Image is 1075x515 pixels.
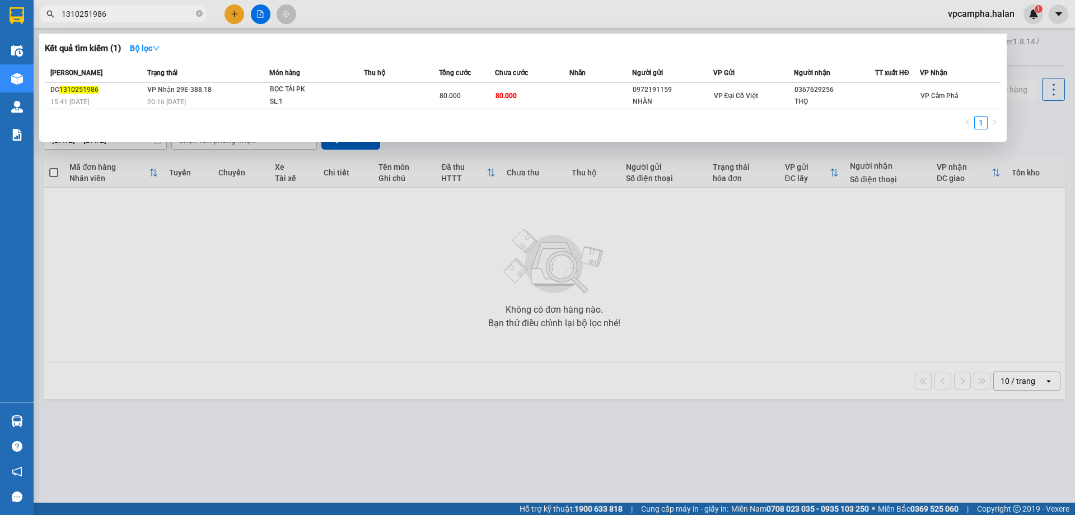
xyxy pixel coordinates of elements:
[62,8,194,20] input: Tìm tên, số ĐT hoặc mã đơn
[633,96,713,108] div: NHÀN
[988,116,1001,129] button: right
[10,7,24,24] img: logo-vxr
[12,466,22,477] span: notification
[964,119,971,126] span: left
[569,69,586,77] span: Nhãn
[196,9,203,20] span: close-circle
[632,69,663,77] span: Người gửi
[961,116,974,129] li: Previous Page
[59,86,99,94] span: 1310251986
[495,69,528,77] span: Chưa cước
[270,83,354,96] div: BỌC TẢI PK
[46,10,54,18] span: search
[11,129,23,141] img: solution-icon
[50,84,144,96] div: DC
[152,44,160,52] span: down
[714,92,759,100] span: VP Đại Cồ Việt
[147,98,186,106] span: 20:16 [DATE]
[920,69,947,77] span: VP Nhận
[11,101,23,113] img: warehouse-icon
[14,14,98,70] img: logo.jpg
[794,96,875,108] div: THỌ
[988,116,1001,129] li: Next Page
[270,96,354,108] div: SL: 1
[105,27,468,41] li: 271 - [PERSON_NAME] - [GEOGRAPHIC_DATA] - [GEOGRAPHIC_DATA]
[11,45,23,57] img: warehouse-icon
[713,69,735,77] span: VP Gửi
[50,98,89,106] span: 15:41 [DATE]
[991,119,998,126] span: right
[11,73,23,85] img: warehouse-icon
[794,69,830,77] span: Người nhận
[12,491,22,502] span: message
[794,84,875,96] div: 0367629256
[440,92,461,100] span: 80.000
[45,43,121,54] h3: Kết quả tìm kiếm ( 1 )
[147,86,212,94] span: VP Nhận 29E-388.18
[269,69,300,77] span: Món hàng
[50,69,102,77] span: [PERSON_NAME]
[920,92,958,100] span: VP Cẩm Phả
[875,69,909,77] span: TT xuất HĐ
[364,69,385,77] span: Thu hộ
[961,116,974,129] button: left
[975,117,987,129] a: 1
[11,415,23,427] img: warehouse-icon
[130,44,160,53] strong: Bộ lọc
[196,10,203,17] span: close-circle
[14,76,153,95] b: GỬI : VP Đại Cồ Việt
[121,39,169,57] button: Bộ lọcdown
[633,84,713,96] div: 0972191159
[974,116,988,129] li: 1
[496,92,517,100] span: 80.000
[147,69,177,77] span: Trạng thái
[439,69,471,77] span: Tổng cước
[12,441,22,452] span: question-circle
